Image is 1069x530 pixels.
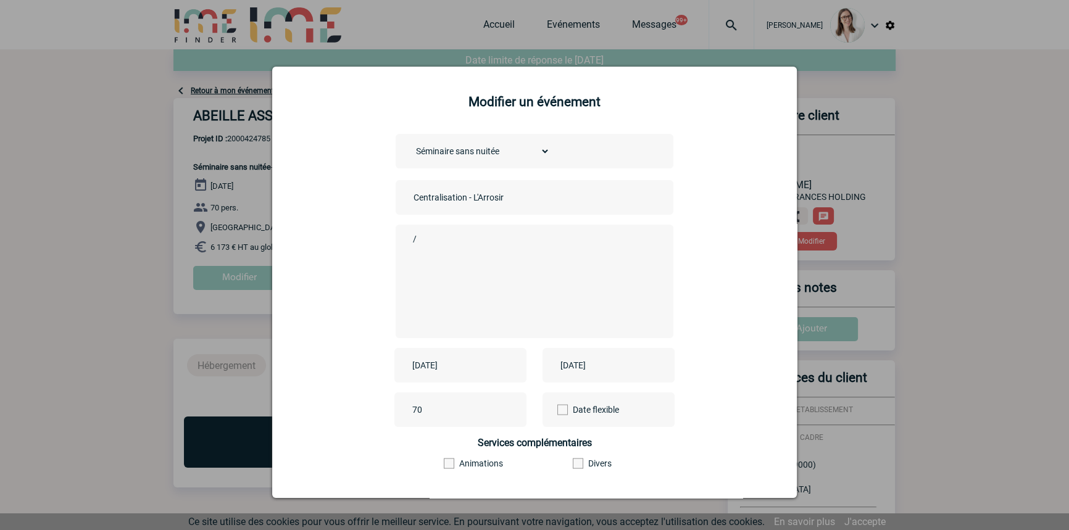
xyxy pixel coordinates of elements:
input: Date de fin [557,357,643,373]
label: Divers [573,458,640,468]
input: Date de début [409,357,494,373]
input: Nom de l'événement [410,189,583,205]
h2: Modifier un événement [288,94,781,109]
h4: Services complémentaires [396,437,673,449]
textarea: / [410,231,654,329]
label: Animations [444,458,511,468]
input: Nombre de participants [409,402,525,418]
label: Date flexible [557,392,599,427]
